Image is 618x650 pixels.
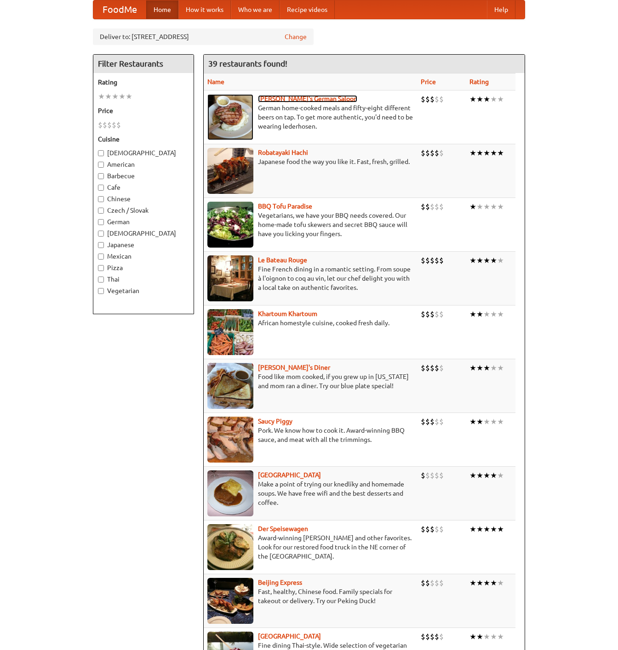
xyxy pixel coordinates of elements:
li: ★ [497,148,504,158]
li: ★ [469,148,476,158]
img: esthers.jpg [207,94,253,140]
p: Vegetarians, we have your BBQ needs covered. Our home-made tofu skewers and secret BBQ sauce will... [207,211,413,238]
b: BBQ Tofu Paradise [258,203,312,210]
input: [DEMOGRAPHIC_DATA] [98,150,104,156]
li: ★ [112,91,119,102]
li: $ [421,94,425,104]
li: $ [421,578,425,588]
li: ★ [98,91,105,102]
a: Rating [469,78,489,85]
b: Robatayaki Hachi [258,149,308,156]
li: ★ [483,632,490,642]
li: $ [435,255,439,266]
label: Pizza [98,263,189,272]
li: $ [435,94,439,104]
li: $ [103,120,107,130]
li: $ [435,202,439,212]
input: German [98,219,104,225]
h5: Cuisine [98,135,189,144]
li: $ [425,417,430,427]
li: ★ [469,94,476,104]
label: Vegetarian [98,286,189,295]
li: ★ [483,148,490,158]
img: khartoum.jpg [207,309,253,355]
b: Khartoum Khartoum [258,310,317,317]
li: ★ [476,578,483,588]
li: $ [430,470,435,480]
b: [GEOGRAPHIC_DATA] [258,471,321,479]
li: ★ [490,148,497,158]
input: Czech / Slovak [98,208,104,214]
li: ★ [469,470,476,480]
p: Japanese food the way you like it. Fast, fresh, grilled. [207,157,413,166]
li: ★ [469,202,476,212]
a: Saucy Piggy [258,418,292,425]
li: $ [435,148,439,158]
li: $ [439,524,444,534]
p: Make a point of trying our knedlíky and homemade soups. We have free wifi and the best desserts a... [207,480,413,507]
li: $ [439,363,444,373]
li: ★ [483,578,490,588]
label: Japanese [98,240,189,249]
li: ★ [476,524,483,534]
li: ★ [469,363,476,373]
li: ★ [497,202,504,212]
a: Help [487,0,515,19]
label: Cafe [98,183,189,192]
img: czechpoint.jpg [207,470,253,516]
li: ★ [497,632,504,642]
li: $ [116,120,121,130]
label: [DEMOGRAPHIC_DATA] [98,229,189,238]
li: $ [430,94,435,104]
li: $ [421,524,425,534]
li: ★ [490,632,497,642]
li: ★ [476,255,483,266]
a: Price [421,78,436,85]
li: ★ [469,309,476,319]
li: $ [435,470,439,480]
li: ★ [483,524,490,534]
li: ★ [469,255,476,266]
li: ★ [497,417,504,427]
a: Der Speisewagen [258,525,308,532]
input: Vegetarian [98,288,104,294]
li: ★ [490,202,497,212]
li: $ [425,470,430,480]
h4: Filter Restaurants [93,55,194,73]
li: ★ [497,309,504,319]
li: $ [435,363,439,373]
li: ★ [490,94,497,104]
b: [PERSON_NAME]'s Diner [258,364,330,371]
input: American [98,162,104,168]
a: Who we are [231,0,280,19]
li: $ [430,255,435,266]
img: bateaurouge.jpg [207,255,253,301]
li: ★ [490,417,497,427]
label: [DEMOGRAPHIC_DATA] [98,148,189,158]
a: FoodMe [93,0,146,19]
li: ★ [483,94,490,104]
li: $ [430,632,435,642]
li: $ [430,363,435,373]
label: Barbecue [98,171,189,181]
p: African homestyle cuisine, cooked fresh daily. [207,318,413,328]
li: $ [421,255,425,266]
li: $ [435,632,439,642]
input: Pizza [98,265,104,271]
li: ★ [483,363,490,373]
li: $ [435,524,439,534]
li: $ [421,148,425,158]
li: ★ [483,202,490,212]
li: $ [439,417,444,427]
li: $ [430,309,435,319]
p: Award-winning [PERSON_NAME] and other favorites. Look for our restored food truck in the NE corne... [207,533,413,561]
li: ★ [476,309,483,319]
li: $ [430,148,435,158]
img: robatayaki.jpg [207,148,253,194]
li: $ [430,578,435,588]
input: Japanese [98,242,104,248]
li: ★ [497,94,504,104]
li: $ [439,255,444,266]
